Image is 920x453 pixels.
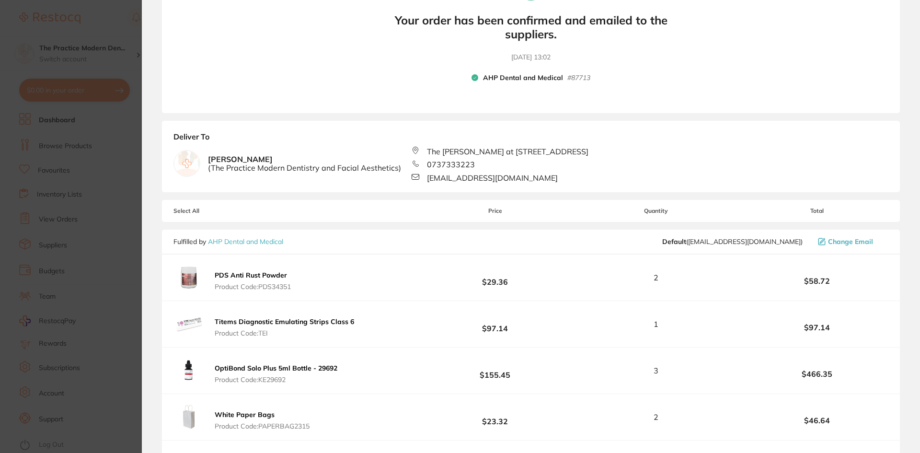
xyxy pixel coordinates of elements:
b: Deliver To [173,132,888,147]
span: [EMAIL_ADDRESS][DOMAIN_NAME] [427,174,558,182]
b: $155.45 [424,362,566,380]
button: PDS Anti Rust Powder Product Code:PDS34351 [212,271,294,291]
b: $58.72 [746,277,888,285]
span: 2 [654,273,658,282]
b: AHP Dental and Medical [483,74,563,82]
img: bzk1dWpheg [173,309,204,339]
small: # 87713 [567,74,590,82]
span: Price [424,208,566,214]
button: Titems Diagnostic Emulating Strips Class 6 Product Code:TEI [212,317,357,337]
span: Product Code: PAPERBAG2315 [215,422,310,430]
span: Quantity [567,208,746,214]
b: Default [662,237,686,246]
span: The [PERSON_NAME] at [STREET_ADDRESS] [427,147,588,156]
button: White Paper Bags Product Code:PAPERBAG2315 [212,410,312,430]
b: OptiBond Solo Plus 5ml Bottle - 29692 [215,364,337,372]
span: 1 [654,320,658,328]
time: [DATE] 13:02 [511,53,551,62]
span: 0737333223 [427,160,475,169]
span: Product Code: TEI [215,329,354,337]
b: $46.64 [746,416,888,425]
b: $97.14 [746,323,888,332]
b: $466.35 [746,370,888,378]
img: empty.jpg [174,151,200,176]
span: orders@ahpdentalmedical.com.au [662,238,803,245]
b: White Paper Bags [215,410,275,419]
b: [PERSON_NAME] [208,155,401,173]
button: OptiBond Solo Plus 5ml Bottle - 29692 Product Code:KE29692 [212,364,340,384]
span: 3 [654,366,658,375]
span: ( The Practice Modern Dentistry and Facial Aesthetics ) [208,163,401,172]
p: Fulfilled by [173,238,283,245]
img: OGQyYjNqMg [173,355,204,386]
span: Total [746,208,888,214]
b: $97.14 [424,315,566,333]
a: AHP Dental and Medical [208,237,283,246]
span: 2 [654,413,658,421]
b: Your order has been confirmed and emailed to the suppliers. [387,13,675,41]
span: Product Code: KE29692 [215,376,337,383]
button: Change Email [815,237,888,246]
span: Product Code: PDS34351 [215,283,291,290]
b: Titems Diagnostic Emulating Strips Class 6 [215,317,354,326]
b: PDS Anti Rust Powder [215,271,287,279]
img: bWdwcno3cw [173,262,204,293]
b: $29.36 [424,269,566,287]
span: Change Email [828,238,873,245]
img: emN6NXd6bA [173,402,204,432]
b: $23.32 [424,408,566,426]
span: Select All [173,208,269,214]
